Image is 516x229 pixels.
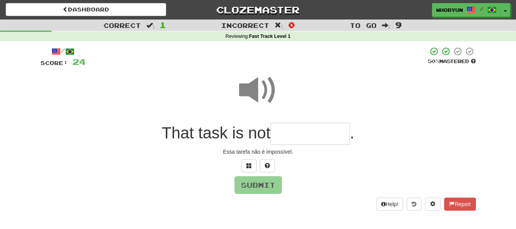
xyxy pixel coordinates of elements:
[436,6,463,13] span: whobyun
[428,58,476,65] div: Mastered
[160,20,166,29] span: 1
[40,148,476,156] div: Essa tarefa não é impossível.
[241,159,257,172] button: Switch sentence to multiple choice alt+p
[275,22,283,29] span: :
[162,124,270,142] span: That task is not
[249,34,291,39] strong: Fast Track Level 1
[40,47,86,56] div: /
[428,58,439,64] span: 50 %
[178,3,338,16] a: Clozemaster
[444,198,476,211] button: Report
[260,159,275,172] button: Single letter hint - you only get 1 per sentence and score half the points! alt+h
[6,3,166,16] a: Dashboard
[104,21,141,29] span: Correct
[40,60,68,66] span: Score:
[350,124,354,142] span: .
[395,20,402,29] span: 9
[288,20,295,29] span: 0
[73,57,86,67] span: 24
[221,21,269,29] span: Incorrect
[146,22,155,29] span: :
[382,22,390,29] span: :
[432,3,501,17] a: whobyun /
[235,176,282,194] button: Submit
[350,21,377,29] span: To go
[480,6,484,11] span: /
[376,198,403,211] button: Help!
[407,198,421,211] button: Round history (alt+y)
